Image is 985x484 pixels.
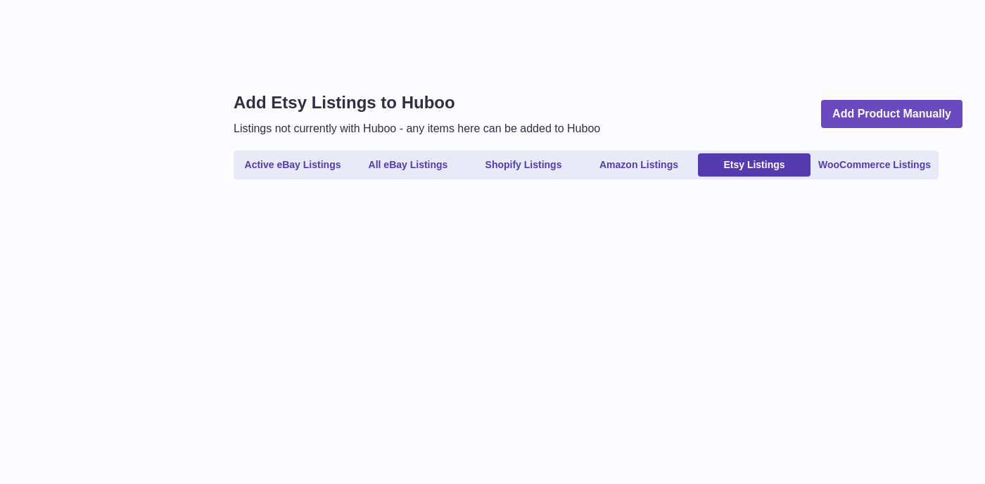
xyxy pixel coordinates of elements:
[583,153,695,177] a: Amazon Listings
[467,153,580,177] a: Shopify Listings
[236,153,349,177] a: Active eBay Listings
[234,91,600,114] h1: Add Etsy Listings to Huboo
[698,153,811,177] a: Etsy Listings
[234,121,600,136] p: Listings not currently with Huboo - any items here can be added to Huboo
[813,153,936,177] a: WooCommerce Listings
[352,153,464,177] a: All eBay Listings
[821,100,962,129] a: Add Product Manually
